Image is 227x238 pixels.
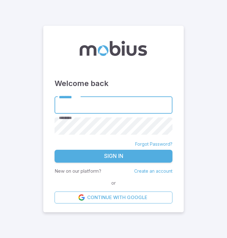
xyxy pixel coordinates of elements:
h3: Welcome back [55,78,172,89]
button: Sign In [55,150,172,163]
a: Create an account [134,168,172,174]
span: or [110,180,117,187]
p: New on our platform? [55,168,101,175]
a: Continue with Google [55,192,172,203]
a: Forgot Password? [135,141,172,147]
